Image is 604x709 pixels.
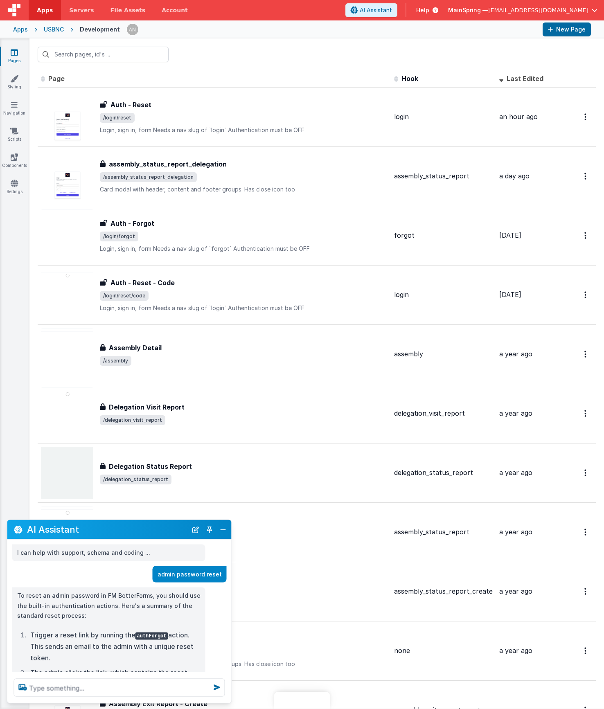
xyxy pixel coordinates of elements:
[28,666,201,701] li: The admin clicks the link, which contains the reset token as a URL parameter and brings them to t...
[416,6,429,14] span: Help
[13,25,28,34] div: Apps
[579,227,593,244] button: Options
[135,632,168,639] code: authForgot
[109,402,185,412] h3: Delegation Visit Report
[158,569,222,579] p: admin password reset
[499,172,530,180] span: a day ago
[100,172,197,182] span: /assembly_status_report_delegation
[345,3,397,17] button: AI Assistant
[394,171,493,181] div: assembly_status_report
[579,108,593,125] button: Options
[17,591,201,621] p: To reset an admin password in FM BetterForms, you should use the built-in authentication actions....
[499,113,538,121] span: an hour ago
[100,113,135,123] span: /login/reset
[109,159,227,169] h3: assembly_status_report_delegation
[80,25,120,34] div: Development
[218,524,228,535] button: Close
[394,349,493,359] div: assembly
[394,112,493,122] div: login
[204,524,215,535] button: Toggle Pin
[109,461,192,471] h3: Delegation Status Report
[394,587,493,596] div: assembly_status_report_create
[499,409,532,417] span: a year ago
[499,350,532,358] span: a year ago
[110,278,175,288] h3: Auth - Reset - Code
[507,74,543,83] span: Last Edited
[499,290,521,299] span: [DATE]
[110,218,154,228] h3: Auth - Forgot
[579,583,593,600] button: Options
[394,231,493,240] div: forgot
[394,646,493,655] div: none
[110,100,151,110] h3: Auth - Reset
[579,346,593,362] button: Options
[100,232,138,241] span: /login/forgot
[100,291,149,301] span: /login/reset/code
[100,475,171,484] span: /delegation_status_report
[110,6,146,14] span: File Assets
[100,304,388,312] p: Login, sign in, form Needs a nav slug of `login` Authentication must be OFF
[499,587,532,595] span: a year ago
[579,168,593,185] button: Options
[394,409,493,418] div: delegation_visit_report
[274,692,330,709] iframe: Marker.io feedback button
[27,524,187,534] h2: AI Assistant
[488,6,588,14] span: [EMAIL_ADDRESS][DOMAIN_NAME]
[360,6,392,14] span: AI Assistant
[394,468,493,477] div: delegation_status_report
[100,660,388,668] p: Card modal with header, content and footer groups. Has close icon too
[69,6,94,14] span: Servers
[38,47,169,62] input: Search pages, id's ...
[44,25,64,34] div: USBNC
[190,524,201,535] button: New Chat
[100,245,388,253] p: Login, sign in, form Needs a nav slug of `forgot` Authentication must be OFF
[579,524,593,540] button: Options
[100,356,131,366] span: /assembly
[448,6,597,14] button: MainSpring — [EMAIL_ADDRESS][DOMAIN_NAME]
[499,646,532,655] span: a year ago
[543,23,591,36] button: New Page
[579,464,593,481] button: Options
[499,231,521,239] span: [DATE]
[448,6,488,14] span: MainSpring —
[499,468,532,477] span: a year ago
[100,185,388,194] p: Card modal with header, content and footer groups. Has close icon too
[579,642,593,659] button: Options
[579,405,593,422] button: Options
[28,629,201,663] li: Trigger a reset link by running the action. This sends an email to the admin with a unique reset ...
[127,24,138,35] img: 63cd5caa8a31f9d016618d4acf466499
[37,6,53,14] span: Apps
[109,699,207,709] h3: Assembly Exit Report - Create
[579,286,593,303] button: Options
[499,528,532,536] span: a year ago
[100,126,388,134] p: Login, sign in, form Needs a nav slug of `login` Authentication must be OFF
[48,74,65,83] span: Page
[109,343,162,353] h3: Assembly Detail
[100,415,165,425] span: /delegation_visit_report
[401,74,418,83] span: Hook
[17,548,201,558] p: I can help with support, schema and coding ...
[394,527,493,537] div: assembly_status_report
[394,290,493,299] div: login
